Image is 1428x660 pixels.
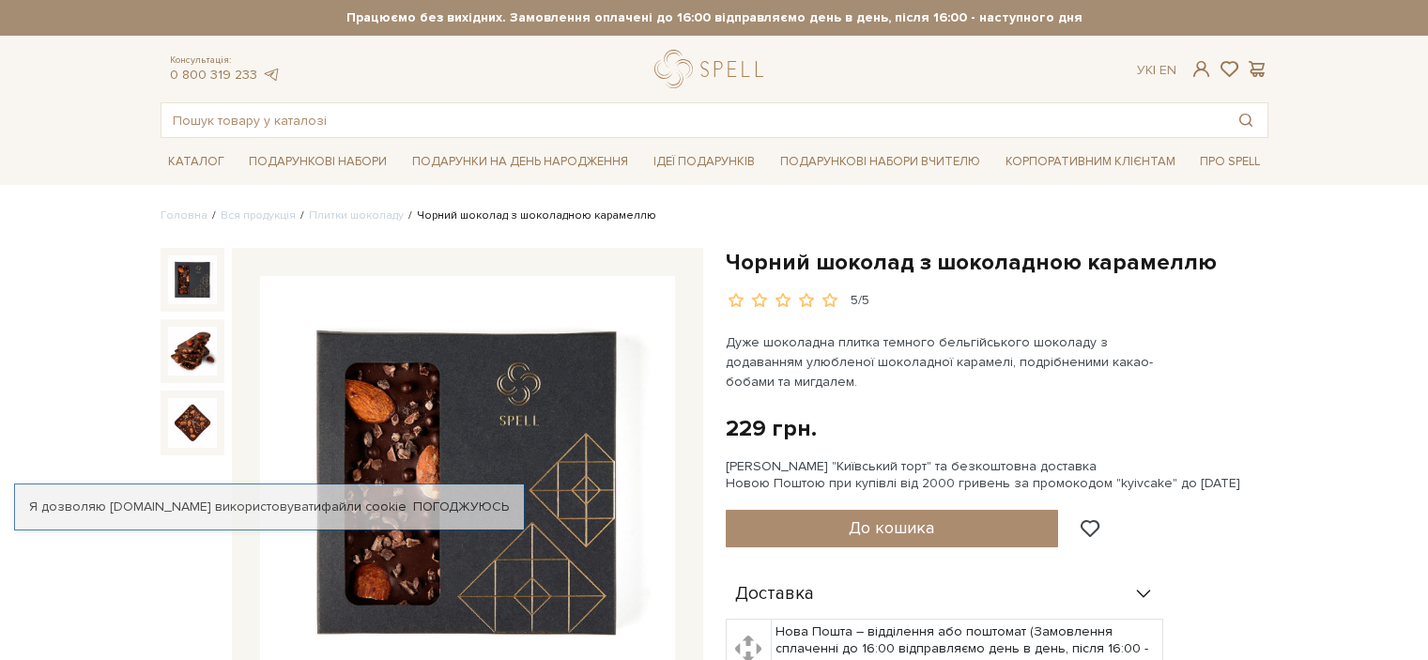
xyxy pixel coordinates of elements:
[161,9,1268,26] strong: Працюємо без вихідних. Замовлення оплачені до 16:00 відправляємо день в день, після 16:00 - насту...
[413,499,509,515] a: Погоджуюсь
[161,103,1224,137] input: Пошук товару у каталозі
[309,208,404,223] a: Плитки шоколаду
[646,147,762,177] a: Ідеї подарунків
[170,54,281,67] span: Консультація:
[1137,62,1176,79] div: Ук
[735,586,814,603] span: Доставка
[1153,62,1156,78] span: |
[851,292,869,310] div: 5/5
[161,147,232,177] a: Каталог
[170,67,257,83] a: 0 800 319 233
[726,510,1059,547] button: До кошика
[321,499,407,514] a: файли cookie
[849,517,934,538] span: До кошика
[405,147,636,177] a: Подарунки на День народження
[1224,103,1267,137] button: Пошук товару у каталозі
[654,50,772,88] a: logo
[262,67,281,83] a: telegram
[773,146,988,177] a: Подарункові набори Вчителю
[998,147,1183,177] a: Корпоративним клієнтам
[221,208,296,223] a: Вся продукція
[1192,147,1267,177] a: Про Spell
[15,499,524,515] div: Я дозволяю [DOMAIN_NAME] використовувати
[241,147,394,177] a: Подарункові набори
[404,207,656,224] li: Чорний шоколад з шоколадною карамеллю
[168,255,217,304] img: Чорний шоколад з шоколадною карамеллю
[726,458,1268,492] div: [PERSON_NAME] "Київський торт" та безкоштовна доставка Новою Поштою при купівлі від 2000 гривень ...
[726,332,1166,391] p: Дуже шоколадна плитка темного бельгійського шоколаду з додаванням улюбленої шоколадної карамелі, ...
[168,327,217,376] img: Чорний шоколад з шоколадною карамеллю
[1159,62,1176,78] a: En
[726,248,1268,277] h1: Чорний шоколад з шоколадною карамеллю
[726,414,817,443] div: 229 грн.
[168,398,217,447] img: Чорний шоколад з шоколадною карамеллю
[161,208,207,223] a: Головна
